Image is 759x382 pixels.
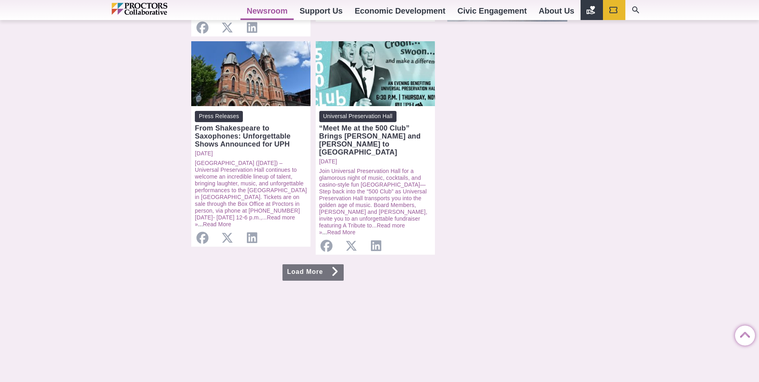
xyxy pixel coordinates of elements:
[319,111,431,156] a: Universal Preservation Hall “Meet Me at the 500 Club” Brings [PERSON_NAME] and [PERSON_NAME] to [...
[195,214,295,227] a: Read more »
[319,158,431,165] a: [DATE]
[195,111,243,122] span: Press Releases
[319,124,431,156] div: “Meet Me at the 500 Club” Brings [PERSON_NAME] and [PERSON_NAME] to [GEOGRAPHIC_DATA]
[319,222,405,235] a: Read more »
[195,160,307,221] a: [GEOGRAPHIC_DATA] ([DATE]) – Universal Preservation Hall continues to welcome an incredible lineu...
[319,168,431,236] p: ...
[327,229,356,235] a: Read More
[195,124,307,148] div: From Shakespeare to Saxophones: Unforgettable Shows Announced for UPH
[203,221,231,227] a: Read More
[195,160,307,228] p: ...
[282,264,344,281] a: Load More
[735,326,751,342] a: Back to Top
[319,111,397,122] span: Universal Preservation Hall
[112,3,202,15] img: Proctors logo
[319,168,427,229] a: Join Universal Preservation Hall for a glamorous night of music, cocktails, and casino-style fun ...
[195,111,307,148] a: Press Releases From Shakespeare to Saxophones: Unforgettable Shows Announced for UPH
[195,150,307,157] a: [DATE]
